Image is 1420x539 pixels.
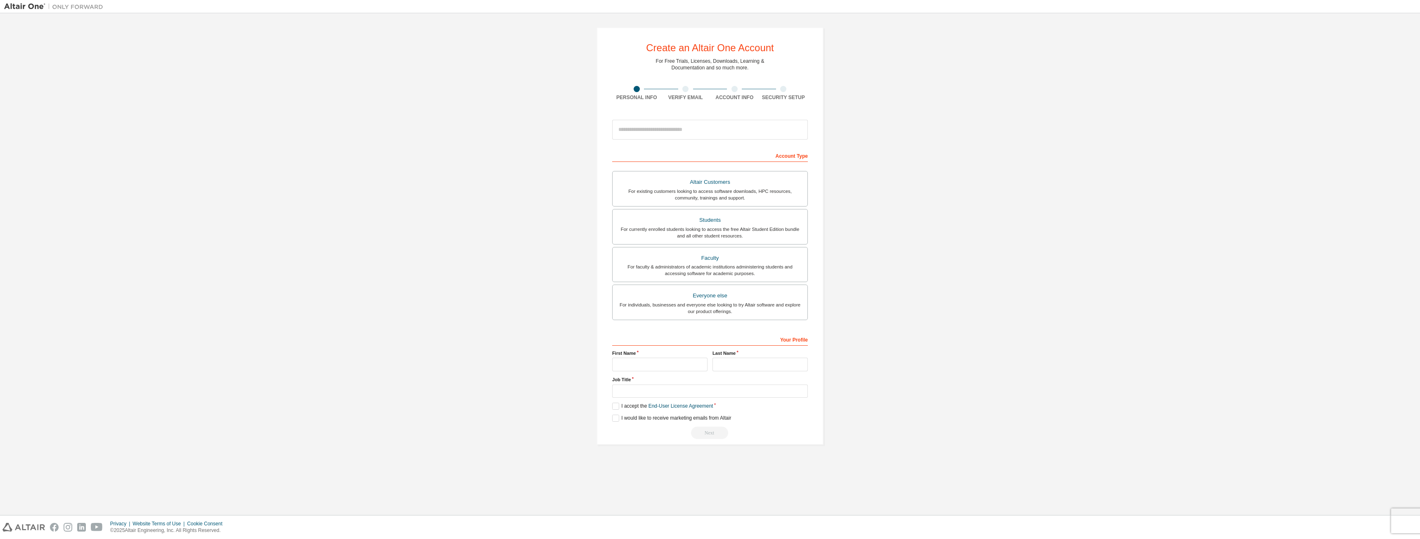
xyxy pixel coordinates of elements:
img: facebook.svg [50,523,59,532]
img: linkedin.svg [77,523,86,532]
div: Your Profile [612,332,808,346]
img: altair_logo.svg [2,523,45,532]
div: Website Terms of Use [133,520,187,527]
label: I would like to receive marketing emails from Altair [612,415,731,422]
label: Job Title [612,376,808,383]
div: Security Setup [759,94,808,101]
div: Faculty [618,252,802,264]
p: © 2025 Altair Engineering, Inc. All Rights Reserved. [110,527,227,534]
label: Last Name [712,350,808,356]
div: Everyone else [618,290,802,302]
div: Verify Email [661,94,710,101]
img: instagram.svg [64,523,72,532]
div: Privacy [110,520,133,527]
div: For currently enrolled students looking to access the free Altair Student Edition bundle and all ... [618,226,802,239]
div: For faculty & administrators of academic institutions administering students and accessing softwa... [618,264,802,277]
div: Read and acccept EULA to continue [612,427,808,439]
div: For existing customers looking to access software downloads, HPC resources, community, trainings ... [618,188,802,201]
label: First Name [612,350,708,356]
div: For individuals, businesses and everyone else looking to try Altair software and explore our prod... [618,302,802,315]
div: Cookie Consent [187,520,227,527]
div: Altair Customers [618,176,802,188]
div: For Free Trials, Licenses, Downloads, Learning & Documentation and so much more. [656,58,764,71]
div: Account Info [710,94,759,101]
div: Personal Info [612,94,661,101]
img: youtube.svg [91,523,103,532]
div: Create an Altair One Account [646,43,774,53]
div: Students [618,214,802,226]
img: Altair One [4,2,107,11]
label: I accept the [612,403,713,410]
a: End-User License Agreement [648,403,713,409]
div: Account Type [612,149,808,162]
